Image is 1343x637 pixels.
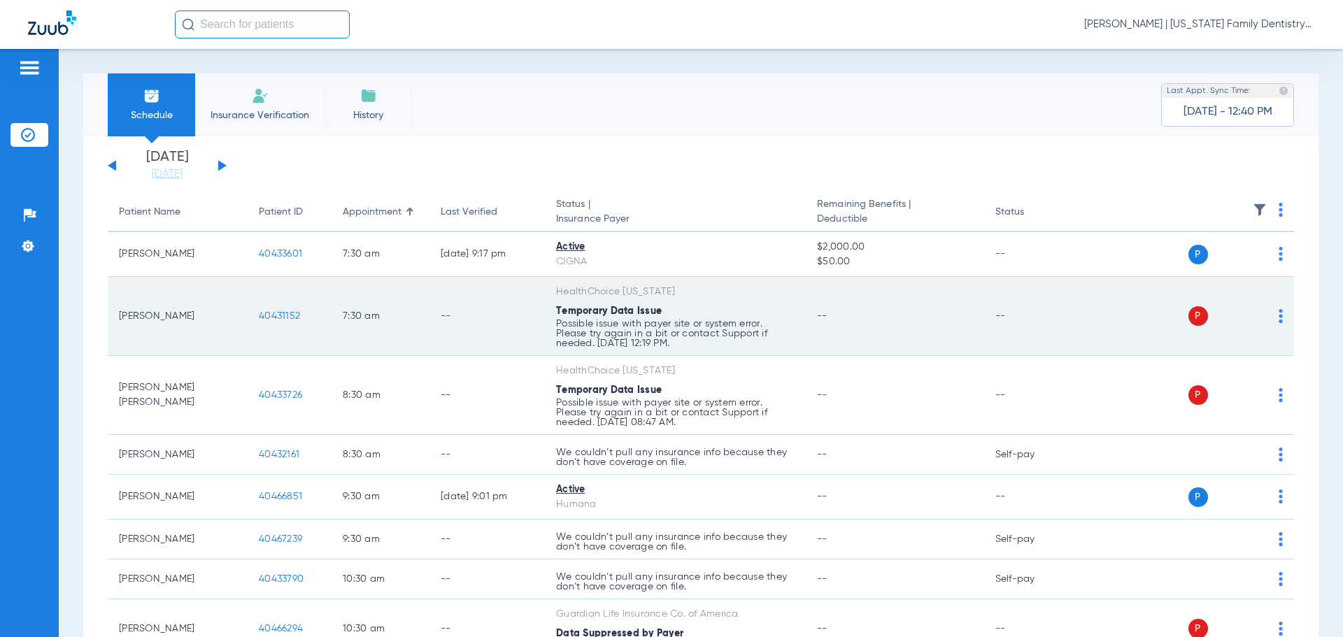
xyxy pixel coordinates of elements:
td: [PERSON_NAME] [108,435,248,475]
span: 40466294 [259,624,303,634]
span: 40467239 [259,534,302,544]
img: group-dot-blue.svg [1279,448,1283,461]
div: Patient Name [119,205,236,220]
span: Temporary Data Issue [556,385,662,395]
img: History [360,87,377,104]
td: Self-pay [984,435,1079,475]
td: -- [429,559,545,599]
a: [DATE] [125,167,209,181]
div: HealthChoice [US_STATE] [556,285,795,299]
th: Status [984,193,1079,232]
div: Patient ID [259,205,303,220]
td: [PERSON_NAME] [PERSON_NAME] [108,356,248,435]
span: -- [817,450,827,459]
div: CIGNA [556,255,795,269]
span: 40433726 [259,390,302,400]
iframe: Chat Widget [1273,570,1343,637]
img: Manual Insurance Verification [252,87,269,104]
img: Zuub Logo [28,10,76,35]
li: [DATE] [125,150,209,181]
img: hamburger-icon [18,59,41,76]
img: group-dot-blue.svg [1279,203,1283,217]
div: Guardian Life Insurance Co. of America [556,607,795,622]
span: 40432161 [259,450,299,459]
img: Schedule [143,87,160,104]
span: P [1188,487,1208,507]
td: Self-pay [984,520,1079,559]
td: -- [429,435,545,475]
td: 7:30 AM [332,277,429,356]
p: Possible issue with payer site or system error. Please try again in a bit or contact Support if n... [556,319,795,348]
span: -- [817,390,827,400]
div: HealthChoice [US_STATE] [556,364,795,378]
img: group-dot-blue.svg [1279,388,1283,402]
td: [PERSON_NAME] [108,277,248,356]
td: -- [984,356,1079,435]
th: Remaining Benefits | [806,193,983,232]
span: $2,000.00 [817,240,972,255]
span: -- [817,624,827,634]
span: 40466851 [259,492,302,501]
td: -- [984,232,1079,277]
img: group-dot-blue.svg [1279,489,1283,503]
span: Last Appt. Sync Time: [1167,84,1251,98]
p: We couldn’t pull any insurance info because they don’t have coverage on file. [556,532,795,552]
p: We couldn’t pull any insurance info because they don’t have coverage on file. [556,572,795,592]
p: We couldn’t pull any insurance info because they don’t have coverage on file. [556,448,795,467]
td: 9:30 AM [332,520,429,559]
img: last sync help info [1279,86,1288,96]
div: Humana [556,497,795,512]
span: [PERSON_NAME] | [US_STATE] Family Dentistry [1084,17,1315,31]
span: [DATE] - 12:40 PM [1184,105,1272,119]
img: Search Icon [182,18,194,31]
div: Appointment [343,205,418,220]
span: $50.00 [817,255,972,269]
img: group-dot-blue.svg [1279,247,1283,261]
td: 9:30 AM [332,475,429,520]
span: Temporary Data Issue [556,306,662,316]
img: filter.svg [1253,203,1267,217]
span: -- [817,311,827,321]
div: Last Verified [441,205,497,220]
img: group-dot-blue.svg [1279,532,1283,546]
span: -- [817,534,827,544]
td: [DATE] 9:17 PM [429,232,545,277]
td: 8:30 AM [332,356,429,435]
span: 40431152 [259,311,300,321]
span: 40433790 [259,574,304,584]
input: Search for patients [175,10,350,38]
div: Last Verified [441,205,534,220]
span: Schedule [118,108,185,122]
span: History [335,108,402,122]
div: Active [556,482,795,497]
p: Possible issue with payer site or system error. Please try again in a bit or contact Support if n... [556,398,795,427]
td: [PERSON_NAME] [108,559,248,599]
span: P [1188,306,1208,326]
td: 10:30 AM [332,559,429,599]
td: 8:30 AM [332,435,429,475]
span: Insurance Payer [556,212,795,227]
div: Patient ID [259,205,320,220]
td: Self-pay [984,559,1079,599]
td: [PERSON_NAME] [108,520,248,559]
div: Active [556,240,795,255]
td: -- [429,356,545,435]
span: Deductible [817,212,972,227]
span: -- [817,492,827,501]
span: P [1188,385,1208,405]
span: -- [817,574,827,584]
span: 40433601 [259,249,302,259]
div: Patient Name [119,205,180,220]
td: -- [984,277,1079,356]
div: Appointment [343,205,402,220]
img: group-dot-blue.svg [1279,309,1283,323]
td: -- [984,475,1079,520]
th: Status | [545,193,806,232]
td: [DATE] 9:01 PM [429,475,545,520]
td: -- [429,277,545,356]
span: Insurance Verification [206,108,314,122]
td: [PERSON_NAME] [108,475,248,520]
span: P [1188,245,1208,264]
td: [PERSON_NAME] [108,232,248,277]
